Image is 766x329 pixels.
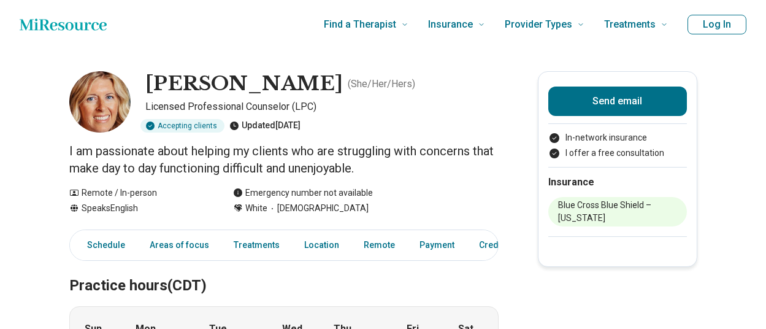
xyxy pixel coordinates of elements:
h1: [PERSON_NAME] [145,71,343,97]
a: Schedule [72,233,132,258]
li: In-network insurance [548,131,687,144]
div: Emergency number not available [233,187,373,199]
div: Accepting clients [140,119,224,133]
span: White [245,202,267,215]
a: Remote [356,233,402,258]
h2: Insurance [548,175,687,190]
div: Speaks English [69,202,209,215]
span: [DEMOGRAPHIC_DATA] [267,202,369,215]
ul: Payment options [548,131,687,160]
p: ( She/Her/Hers ) [348,77,415,91]
button: Log In [687,15,746,34]
span: Find a Therapist [324,16,396,33]
span: Treatments [604,16,656,33]
li: I offer a free consultation [548,147,687,160]
div: Remote / In-person [69,187,209,199]
a: Payment [412,233,462,258]
span: Insurance [428,16,473,33]
button: Send email [548,87,687,116]
li: Blue Cross Blue Shield – [US_STATE] [548,197,687,226]
a: Location [297,233,347,258]
p: Licensed Professional Counselor (LPC) [145,99,499,114]
img: Sarah Lancaster, Licensed Professional Counselor (LPC) [69,71,131,133]
a: Areas of focus [142,233,216,258]
a: Treatments [226,233,287,258]
h2: Practice hours (CDT) [69,246,499,296]
div: Updated [DATE] [229,119,301,133]
span: Provider Types [505,16,572,33]
p: I am passionate about helping my clients who are struggling with concerns that make day to day fu... [69,142,499,177]
a: Credentials [472,233,540,258]
a: Home page [20,12,107,37]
